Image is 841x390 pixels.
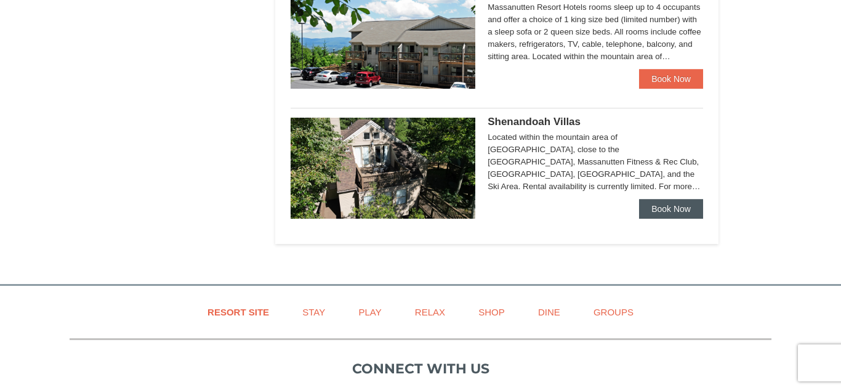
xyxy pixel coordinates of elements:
a: Stay [287,298,340,326]
a: Play [343,298,396,326]
p: Connect with us [70,359,771,379]
img: 19219019-2-e70bf45f.jpg [291,118,475,219]
a: Book Now [639,69,703,89]
div: Located within the mountain area of [GEOGRAPHIC_DATA], close to the [GEOGRAPHIC_DATA], Massanutte... [488,131,703,193]
div: Massanutten Resort Hotels rooms sleep up to 4 occupants and offer a choice of 1 king size bed (li... [488,1,703,63]
a: Relax [400,298,461,326]
a: Resort Site [192,298,284,326]
span: Shenandoah Villas [488,116,581,128]
a: Shop [463,298,520,326]
a: Book Now [639,199,703,219]
a: Groups [578,298,649,326]
a: Dine [523,298,576,326]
